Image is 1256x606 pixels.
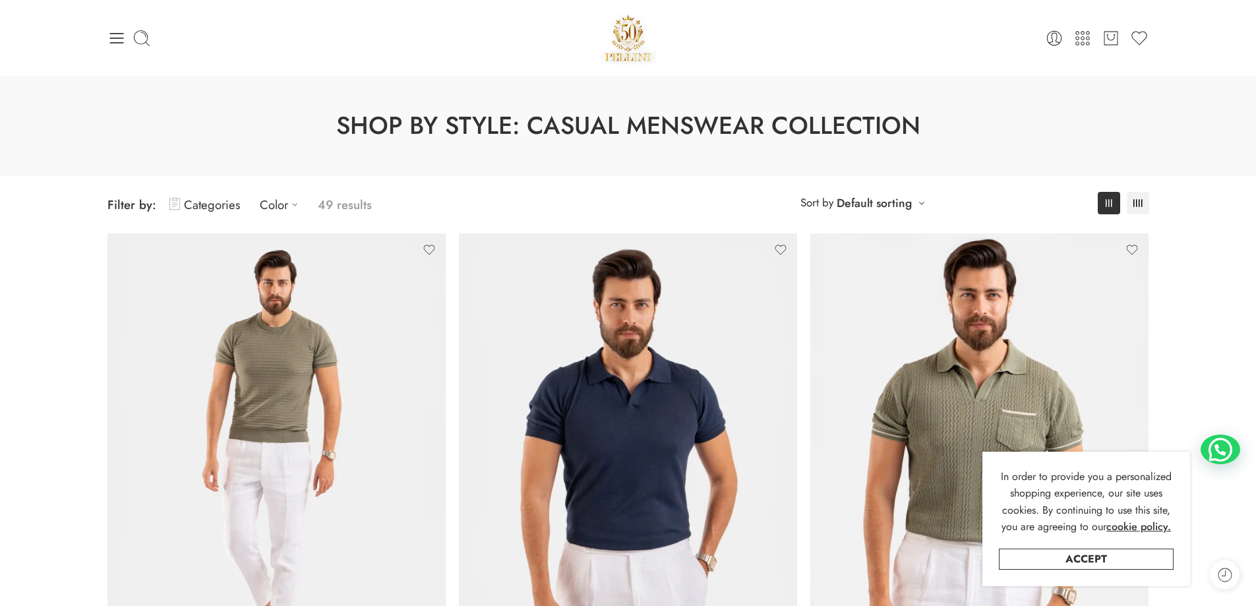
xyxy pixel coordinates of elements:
img: Pellini [600,10,657,66]
span: Filter by: [107,196,156,214]
a: Wishlist [1130,29,1149,47]
a: Pellini - [600,10,657,66]
span: Sort by [800,192,833,214]
a: Accept [999,549,1174,570]
a: Color [260,189,305,220]
h1: Shop by Style: Casual Menswear Collection [33,109,1223,143]
a: Login / Register [1045,29,1063,47]
a: cookie policy. [1106,518,1171,535]
p: 49 results [318,189,372,220]
a: Default sorting [837,194,912,212]
span: In order to provide you a personalized shopping experience, our site uses cookies. By continuing ... [1001,469,1172,535]
a: Cart [1102,29,1120,47]
a: Categories [169,189,240,220]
